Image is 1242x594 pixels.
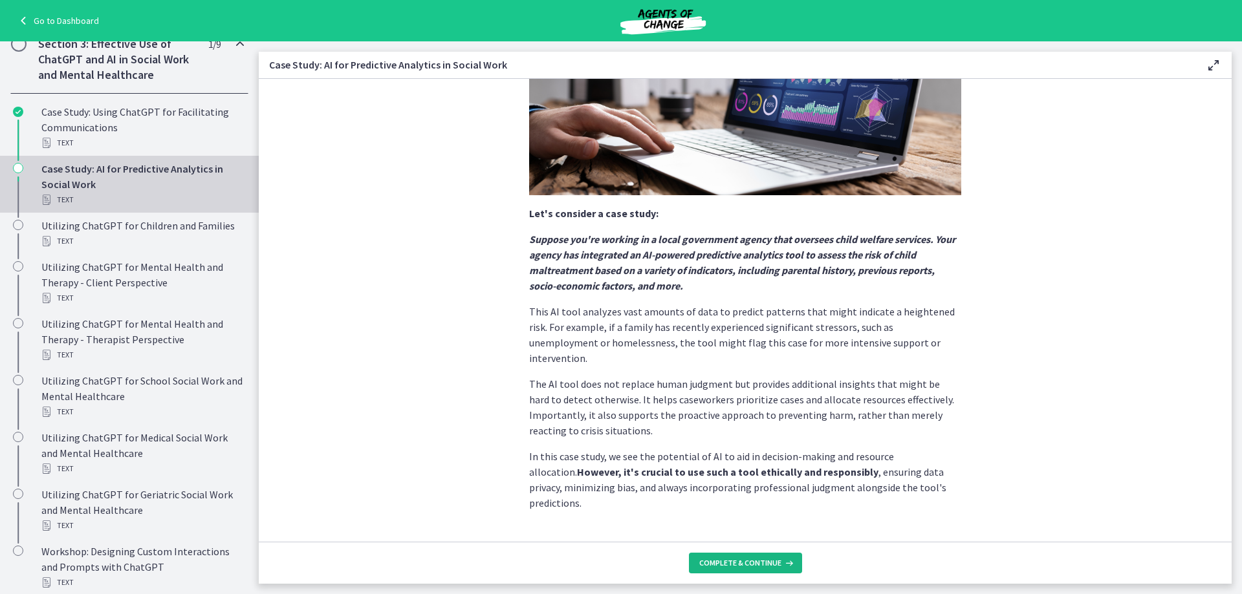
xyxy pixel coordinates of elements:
button: Complete & continue [689,553,802,573]
div: Text [41,461,243,476]
div: Utilizing ChatGPT for Mental Health and Therapy - Therapist Perspective [41,316,243,363]
div: Text [41,233,243,249]
div: Utilizing ChatGPT for Mental Health and Therapy - Client Perspective [41,259,243,306]
div: Text [41,192,243,207]
div: Utilizing ChatGPT for Geriatric Social Work and Mental Healthcare [41,487,243,533]
span: 1 / 9 [208,36,221,52]
p: This AI tool analyzes vast amounts of data to predict patterns that might indicate a heightened r... [529,304,961,366]
i: Completed [13,107,23,117]
strong: Let's consider a case study: [529,207,659,220]
a: Go to Dashboard [16,13,99,28]
div: Text [41,135,243,151]
div: Text [41,290,243,306]
div: Text [41,575,243,590]
div: Text [41,518,243,533]
h3: Case Study: AI for Predictive Analytics in Social Work [269,57,1185,72]
div: Case Study: Using ChatGPT for Facilitating Communications [41,104,243,151]
div: Text [41,347,243,363]
div: Utilizing ChatGPT for Children and Families [41,218,243,249]
div: Utilizing ChatGPT for School Social Work and Mental Healthcare [41,373,243,419]
strong: Suppose you're working in a local government agency that oversees child welfare services. Your ag... [529,233,955,292]
p: In this case study, we see the potential of AI to aid in decision-making and resource allocation.... [529,449,961,511]
div: Case Study: AI for Predictive Analytics in Social Work [41,161,243,207]
h2: Section 3: Effective Use of ChatGPT and AI in Social Work and Mental Healthcare [38,36,196,83]
img: Agents of Change [585,5,741,36]
div: Text [41,404,243,419]
strong: However, it's crucial to use such a tool ethically and responsibly [577,465,878,478]
p: The AI tool does not replace human judgment but provides additional insights that might be hard t... [529,376,961,438]
span: Complete & continue [699,558,781,568]
div: Workshop: Designing Custom Interactions and Prompts with ChatGPT [41,544,243,590]
div: Utilizing ChatGPT for Medical Social Work and Mental Healthcare [41,430,243,476]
